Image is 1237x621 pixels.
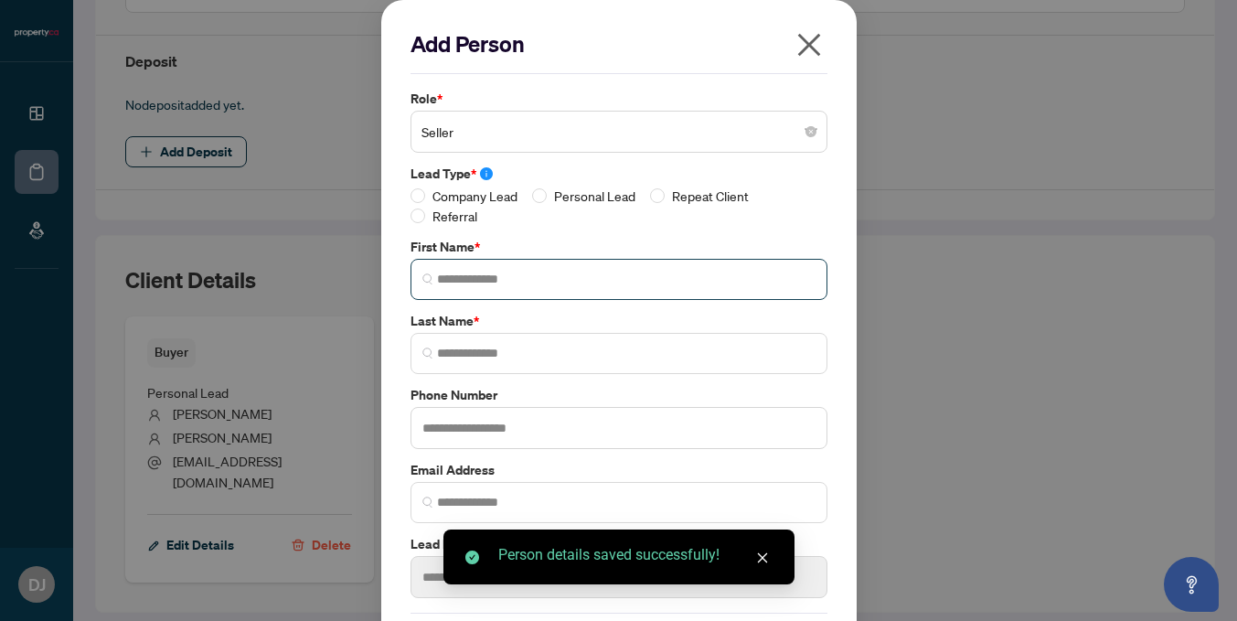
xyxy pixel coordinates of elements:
[422,348,433,359] img: search_icon
[498,544,773,566] div: Person details saved successfully!
[752,548,773,568] a: Close
[422,497,433,508] img: search_icon
[411,164,827,184] label: Lead Type
[665,186,756,206] span: Repeat Client
[1164,557,1219,612] button: Open asap
[805,126,816,137] span: close-circle
[411,460,827,480] label: Email Address
[411,237,827,257] label: First Name
[411,534,827,554] label: Lead Id
[794,30,824,59] span: close
[756,551,769,564] span: close
[547,186,643,206] span: Personal Lead
[465,551,479,564] span: check-circle
[411,311,827,331] label: Last Name
[422,273,433,284] img: search_icon
[425,206,485,226] span: Referral
[411,385,827,405] label: Phone Number
[411,29,827,59] h2: Add Person
[480,167,493,180] span: info-circle
[425,186,525,206] span: Company Lead
[411,89,827,109] label: Role
[421,114,816,149] span: Seller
